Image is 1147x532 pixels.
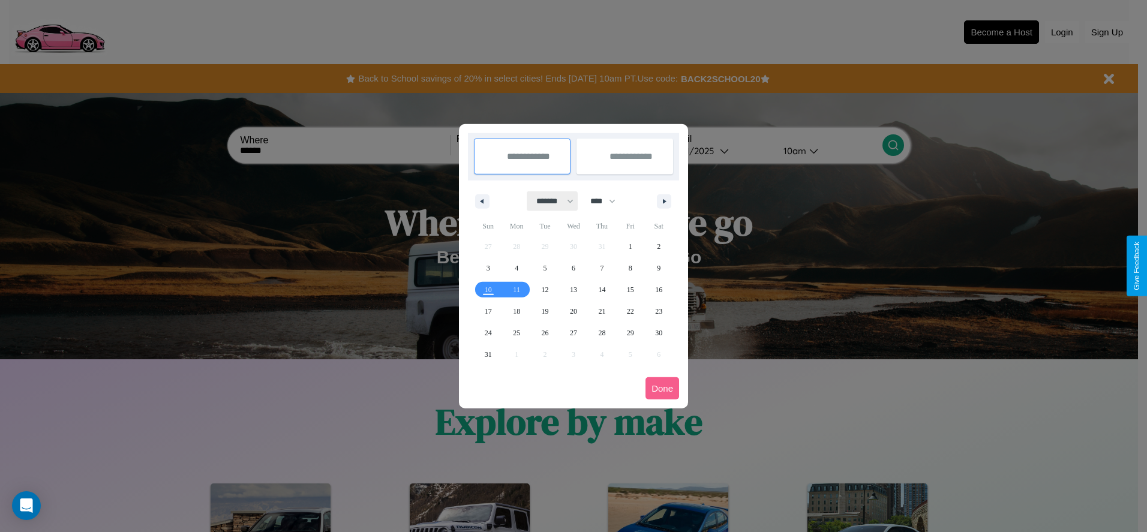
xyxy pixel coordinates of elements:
[531,257,559,279] button: 5
[570,279,577,300] span: 13
[542,279,549,300] span: 12
[588,300,616,322] button: 21
[559,279,587,300] button: 13
[616,217,644,236] span: Fri
[616,322,644,344] button: 29
[502,322,530,344] button: 25
[570,300,577,322] span: 20
[598,300,605,322] span: 21
[629,236,632,257] span: 1
[515,257,518,279] span: 4
[616,236,644,257] button: 1
[588,322,616,344] button: 28
[559,300,587,322] button: 20
[531,217,559,236] span: Tue
[627,300,634,322] span: 22
[531,322,559,344] button: 26
[645,236,673,257] button: 2
[502,257,530,279] button: 4
[559,322,587,344] button: 27
[485,322,492,344] span: 24
[645,279,673,300] button: 16
[588,217,616,236] span: Thu
[485,300,492,322] span: 17
[502,217,530,236] span: Mon
[513,300,520,322] span: 18
[542,322,549,344] span: 26
[616,279,644,300] button: 15
[485,344,492,365] span: 31
[655,279,662,300] span: 16
[485,279,492,300] span: 10
[572,257,575,279] span: 6
[474,322,502,344] button: 24
[600,257,603,279] span: 7
[645,322,673,344] button: 30
[598,279,605,300] span: 14
[645,377,679,399] button: Done
[544,257,547,279] span: 5
[657,257,660,279] span: 9
[570,322,577,344] span: 27
[1133,242,1141,290] div: Give Feedback
[474,344,502,365] button: 31
[559,257,587,279] button: 6
[627,279,634,300] span: 15
[502,300,530,322] button: 18
[616,300,644,322] button: 22
[474,257,502,279] button: 3
[12,491,41,520] div: Open Intercom Messenger
[655,322,662,344] span: 30
[487,257,490,279] span: 3
[588,279,616,300] button: 14
[645,257,673,279] button: 9
[657,236,660,257] span: 2
[629,257,632,279] span: 8
[531,279,559,300] button: 12
[627,322,634,344] span: 29
[559,217,587,236] span: Wed
[655,300,662,322] span: 23
[502,279,530,300] button: 11
[598,322,605,344] span: 28
[513,322,520,344] span: 25
[474,300,502,322] button: 17
[474,217,502,236] span: Sun
[474,279,502,300] button: 10
[513,279,520,300] span: 11
[645,300,673,322] button: 23
[542,300,549,322] span: 19
[645,217,673,236] span: Sat
[616,257,644,279] button: 8
[531,300,559,322] button: 19
[588,257,616,279] button: 7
